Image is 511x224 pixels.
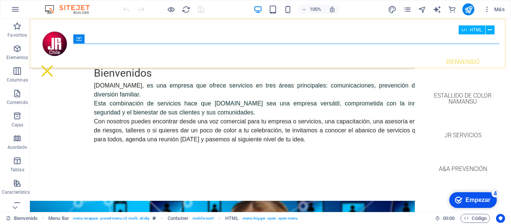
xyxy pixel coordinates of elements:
font: Código [472,215,487,221]
button: Centrados en el usuario [496,214,505,223]
button: Más [480,3,508,15]
button: publicar [462,3,474,15]
font: Características [2,190,33,195]
button: recargar [181,5,190,14]
i: Comercio [448,5,456,14]
i: Navegador [418,5,426,14]
i: Diseño (Ctrl+Alt+Y) [388,5,397,14]
font: Columnas [7,77,28,83]
font: Tablas [10,167,24,172]
button: 100% [298,5,325,14]
font: 100% [310,6,321,12]
span: . menu-wrapper .preset-menu-v2-multi .sticky [72,214,150,223]
button: Haga clic aquí para salir del modo de vista previa y continuar editando [166,5,175,14]
img: Logotipo del editor [43,5,99,14]
i: Recargar página [182,5,190,14]
button: navegador [417,5,426,14]
i: Al cambiar el tamaño, se ajusta automáticamente el nivel de zoom para adaptarse al dispositivo el... [329,6,336,13]
button: diseño [388,5,397,14]
i: Publicar [464,5,473,14]
nav: migaja de pan [48,214,298,223]
i: This element is a customizable preset [153,216,156,220]
font: 4 [48,2,52,8]
font: Cajas [12,122,24,128]
font: Empezar [20,8,45,15]
button: Código [460,214,490,223]
font: Bienvenido [14,215,37,221]
h6: Tiempo de sesión [435,214,455,223]
span: Click to select. Double-click to edit [48,214,69,223]
font: Contenido [7,100,28,105]
span: . mobile-cont [192,214,214,223]
span: . menu-trigger .open .open-menu [242,214,298,223]
div: Empezar Quedan 4 elementos, 20 % completado [4,4,51,19]
font: Más [494,6,505,12]
font: Acordeón [7,145,27,150]
font: Favoritos [7,33,27,38]
button: páginas [403,5,411,14]
font: Elementos [6,55,28,60]
button: comercio [447,5,456,14]
span: Click to select. Double-click to edit [225,214,238,223]
font: HTML [470,27,482,33]
span: Click to select. Double-click to edit [168,214,189,223]
i: Páginas (Ctrl+Alt+S) [403,5,411,14]
font: 00:00 [443,215,455,221]
button: generador de texto [432,5,441,14]
i: Escritor de IA [433,5,441,14]
a: Haga clic para cancelar la selección. Haga doble clic para abrir Páginas. [6,214,37,223]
